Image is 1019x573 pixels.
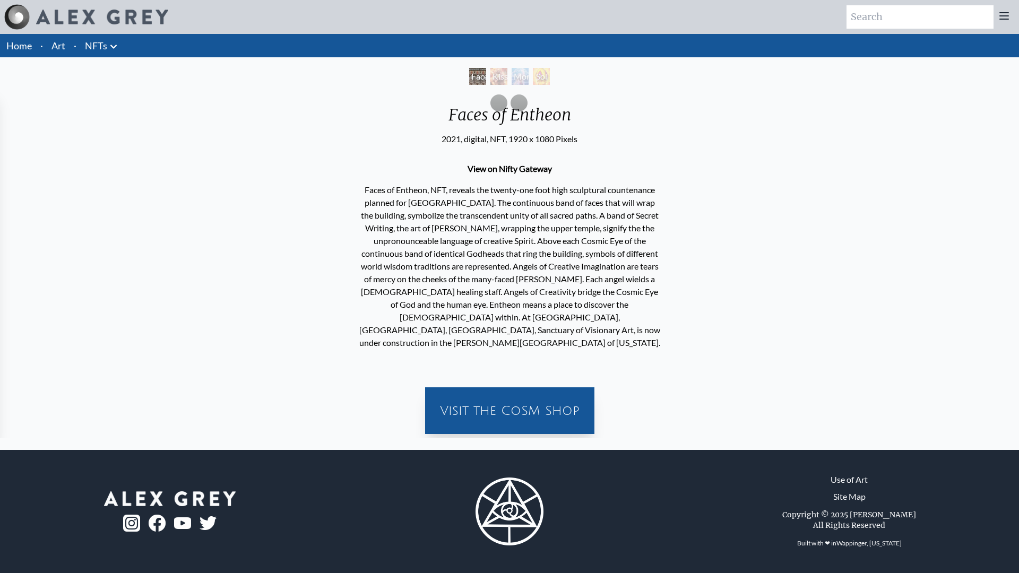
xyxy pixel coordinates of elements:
p: Faces of Entheon, NFT, reveals the twenty-one foot high sculptural countenance planned for [GEOGR... [359,179,661,353]
img: youtube-logo.png [174,517,191,529]
div: All Rights Reserved [813,520,885,531]
a: View on Nifty Gateway [468,163,552,173]
div: Kissing [490,68,507,85]
div: Sol Invictus [533,68,550,85]
div: Faces of Entheon [440,105,580,133]
div: Faces of Entheon [469,68,486,85]
a: Visit the CoSM Shop [431,394,588,428]
a: NFTs [85,38,107,53]
a: Use of Art [831,473,868,486]
img: ig-logo.png [123,515,140,532]
div: Monochord [512,68,529,85]
li: · [70,34,81,57]
a: Home [6,40,32,51]
li: · [36,34,47,57]
div: Built with ❤ in [793,535,906,552]
div: 2021, digital, NFT, 1920 x 1080 Pixels [440,133,580,145]
a: Wappinger, [US_STATE] [836,539,902,547]
div: Copyright © 2025 [PERSON_NAME] [782,509,916,520]
img: fb-logo.png [149,515,166,532]
a: Site Map [833,490,866,503]
input: Search [847,5,994,29]
a: Art [51,38,65,53]
img: twitter-logo.png [200,516,217,530]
